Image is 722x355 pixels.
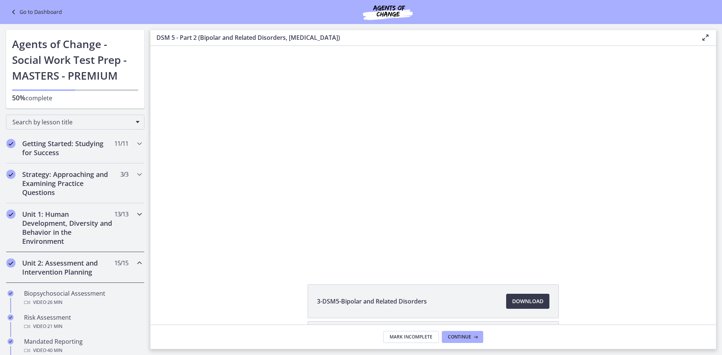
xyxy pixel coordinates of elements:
[6,210,15,219] i: Completed
[150,46,716,267] iframe: Video Lesson
[6,115,144,130] div: Search by lesson title
[120,170,128,179] span: 3 / 3
[24,298,141,307] div: Video
[8,314,14,320] i: Completed
[114,258,128,267] span: 15 / 15
[9,8,62,17] a: Go to Dashboard
[22,258,114,276] h2: Unit 2: Assessment and Intervention Planning
[448,334,471,340] span: Continue
[383,331,439,343] button: Mark Incomplete
[24,289,141,307] div: Biopsychosocial Assessment
[512,297,543,306] span: Download
[8,338,14,344] i: Completed
[12,93,26,102] span: 50%
[46,298,62,307] span: · 26 min
[506,294,549,309] a: Download
[46,322,62,331] span: · 21 min
[12,36,138,83] h1: Agents of Change - Social Work Test Prep - MASTERS - PREMIUM
[22,210,114,246] h2: Unit 1: Human Development, Diversity and Behavior in the Environment
[343,3,433,21] img: Agents of Change
[46,346,62,355] span: · 40 min
[22,139,114,157] h2: Getting Started: Studying for Success
[390,334,432,340] span: Mark Incomplete
[24,313,141,331] div: Risk Assessment
[114,210,128,219] span: 13 / 13
[12,93,138,103] p: complete
[114,139,128,148] span: 11 / 11
[317,297,427,306] span: 3-DSM5-Bipolar and Related Disorders
[12,118,132,126] span: Search by lesson title
[22,170,114,197] h2: Strategy: Approaching and Examining Practice Questions
[24,322,141,331] div: Video
[6,170,15,179] i: Completed
[442,331,483,343] button: Continue
[24,346,141,355] div: Video
[6,139,15,148] i: Completed
[24,337,141,355] div: Mandated Reporting
[6,258,15,267] i: Completed
[156,33,689,42] h3: DSM 5 - Part 2 (Bipolar and Related Disorders, [MEDICAL_DATA])
[8,290,14,296] i: Completed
